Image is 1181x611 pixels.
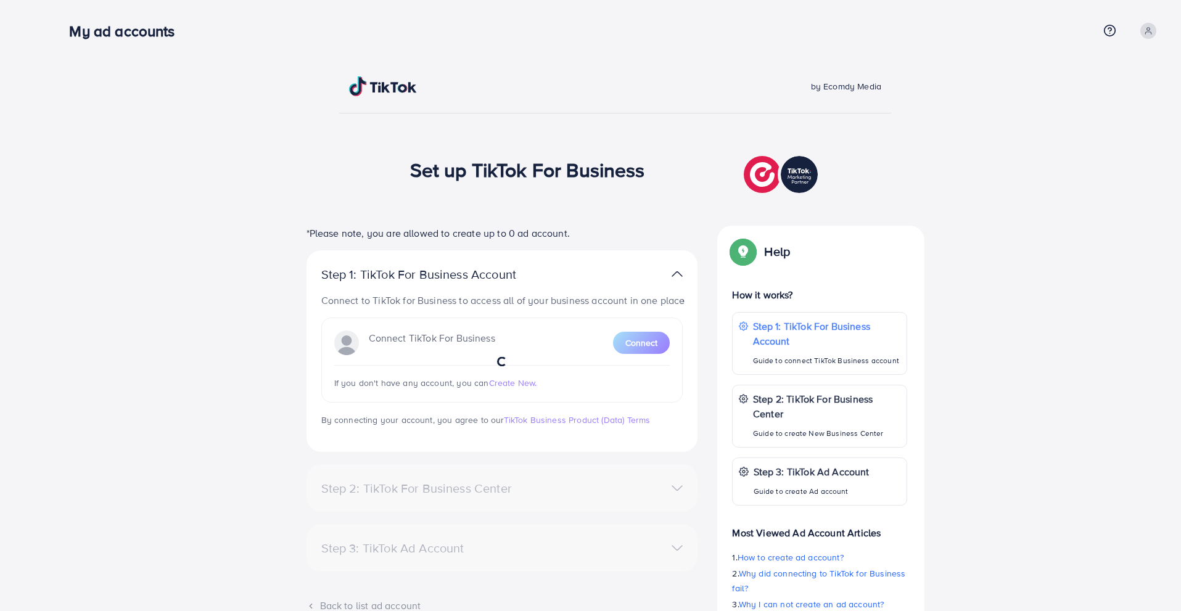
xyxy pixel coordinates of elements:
[753,392,900,421] p: Step 2: TikTok For Business Center
[811,80,881,92] span: by Ecomdy Media
[754,484,870,499] p: Guide to create Ad account
[321,267,556,282] p: Step 1: TikTok For Business Account
[672,265,683,283] img: TikTok partner
[732,515,907,540] p: Most Viewed Ad Account Articles
[754,464,870,479] p: Step 3: TikTok Ad Account
[732,550,907,565] p: 1.
[732,287,907,302] p: How it works?
[744,153,821,196] img: TikTok partner
[737,551,843,564] span: How to create ad account?
[753,426,900,441] p: Guide to create New Business Center
[349,76,417,96] img: TikTok
[738,598,884,610] span: Why I can not create an ad account?
[307,226,697,240] p: *Please note, you are allowed to create up to 0 ad account.
[732,566,907,596] p: 2.
[732,567,905,594] span: Why did connecting to TikTok for Business fail?
[69,22,184,40] h3: My ad accounts
[732,240,754,263] img: Popup guide
[410,158,645,181] h1: Set up TikTok For Business
[764,244,790,259] p: Help
[753,319,900,348] p: Step 1: TikTok For Business Account
[753,353,900,368] p: Guide to connect TikTok Business account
